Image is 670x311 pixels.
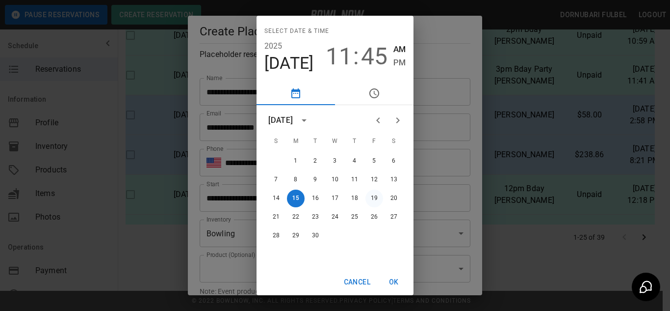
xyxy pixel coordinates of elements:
[326,43,352,70] button: 11
[385,171,403,189] button: 13
[326,132,344,151] span: Wednesday
[326,171,344,189] button: 10
[268,114,293,126] div: [DATE]
[287,152,305,170] button: 1
[346,190,363,207] button: 18
[368,111,388,130] button: Previous month
[267,190,285,207] button: 14
[388,111,408,130] button: Next month
[385,190,403,207] button: 20
[346,152,363,170] button: 4
[267,132,285,151] span: Sunday
[378,273,410,291] button: OK
[307,190,324,207] button: 16
[346,208,363,226] button: 25
[264,53,314,74] button: [DATE]
[365,190,383,207] button: 19
[385,132,403,151] span: Saturday
[353,43,359,70] span: :
[267,227,285,245] button: 28
[326,190,344,207] button: 17
[346,171,363,189] button: 11
[326,208,344,226] button: 24
[365,171,383,189] button: 12
[365,208,383,226] button: 26
[365,152,383,170] button: 5
[307,208,324,226] button: 23
[287,171,305,189] button: 8
[307,227,324,245] button: 30
[307,132,324,151] span: Tuesday
[346,132,363,151] span: Thursday
[335,82,413,105] button: pick time
[393,56,406,69] button: PM
[326,152,344,170] button: 3
[267,208,285,226] button: 21
[264,39,283,53] button: 2025
[257,82,335,105] button: pick date
[393,43,406,56] button: AM
[385,152,403,170] button: 6
[287,190,305,207] button: 15
[264,24,329,39] span: Select date & time
[287,227,305,245] button: 29
[361,43,387,70] button: 45
[340,273,374,291] button: Cancel
[307,152,324,170] button: 2
[385,208,403,226] button: 27
[296,112,312,129] button: calendar view is open, switch to year view
[287,208,305,226] button: 22
[287,132,305,151] span: Monday
[267,171,285,189] button: 7
[307,171,324,189] button: 9
[365,132,383,151] span: Friday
